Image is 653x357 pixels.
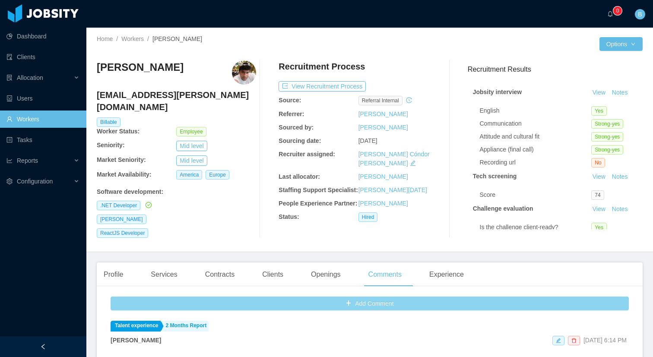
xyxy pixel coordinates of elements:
div: Appliance (final call) [480,145,592,154]
span: .NET Developer [97,201,140,210]
b: Worker Status: [97,128,139,135]
strong: [PERSON_NAME] [111,337,161,344]
span: [PERSON_NAME] [152,35,202,42]
img: 3e774367-bb44-46f8-aece-05daf6525e38_667361ac3ab92-400w.png [232,60,256,85]
h4: Recruitment Process [279,60,365,73]
div: Experience [422,262,471,287]
span: B [638,9,642,19]
i: icon: check-circle [146,202,152,208]
button: Optionsicon: down [599,37,643,51]
span: Hired [358,212,378,222]
button: Notes [609,172,631,182]
div: Services [144,262,184,287]
span: Yes [591,106,607,116]
a: icon: auditClients [6,48,79,66]
a: [PERSON_NAME] [358,124,408,131]
span: / [147,35,149,42]
span: Strong-yes [591,119,623,129]
i: icon: setting [6,178,13,184]
div: Profile [97,262,130,287]
b: Market Availability: [97,171,152,178]
button: icon: plusAdd Comment [111,297,629,310]
button: Mid level [176,141,207,151]
a: [PERSON_NAME][DATE] [358,186,427,193]
button: Notes [609,88,631,98]
span: / [116,35,118,42]
a: View [590,173,609,180]
b: People Experience Partner: [279,200,357,207]
a: View [590,89,609,96]
span: Strong-yes [591,145,623,155]
a: Home [97,35,113,42]
div: Clients [255,262,290,287]
span: [DATE] [358,137,377,144]
span: ReactJS Developer [97,228,148,238]
a: icon: robotUsers [6,90,79,107]
div: Recording url [480,158,592,167]
span: [DATE] 6:14 PM [583,337,627,344]
div: Openings [304,262,348,287]
i: icon: line-chart [6,158,13,164]
a: icon: profileTasks [6,131,79,148]
b: Staffing Support Specialist: [279,186,358,193]
span: Europe [206,170,229,180]
a: icon: exportView Recruitment Process [279,83,366,90]
i: icon: edit [410,160,416,166]
span: Reports [17,157,38,164]
a: icon: pie-chartDashboard [6,28,79,45]
i: icon: bell [607,11,613,17]
strong: Challenge evaluation [473,205,533,212]
h3: Recruitment Results [468,64,643,75]
span: No [591,158,605,167]
a: [PERSON_NAME] [358,200,408,207]
button: icon: exportView Recruitment Process [279,81,366,92]
a: icon: userWorkers [6,111,79,128]
sup: 0 [613,6,622,15]
b: Last allocator: [279,173,320,180]
i: icon: history [406,97,412,103]
b: Software development : [97,188,163,195]
div: Attitude and cultural fit [480,132,592,141]
b: Recruiter assigned: [279,151,335,158]
a: [PERSON_NAME] Cóndor [PERSON_NAME] [358,151,430,167]
i: icon: edit [556,338,561,343]
b: Sourcing date: [279,137,321,144]
a: [PERSON_NAME] [358,173,408,180]
strong: Tech screening [473,173,517,180]
h4: [EMAIL_ADDRESS][PERSON_NAME][DOMAIN_NAME] [97,89,256,113]
div: Comments [361,262,409,287]
span: Billable [97,117,120,127]
i: icon: solution [6,75,13,81]
strong: Jobsity interview [473,88,522,95]
i: icon: delete [571,338,577,343]
a: 2 Months Report [162,321,209,332]
b: Sourced by: [279,124,314,131]
h3: [PERSON_NAME] [97,60,184,74]
b: Market Seniority: [97,156,146,163]
div: Contracts [198,262,241,287]
div: English [480,106,592,115]
span: Allocation [17,74,43,81]
b: Status: [279,213,299,220]
a: Talent experience [111,321,161,332]
b: Seniority: [97,142,125,148]
span: Strong-yes [591,132,623,142]
span: [PERSON_NAME] [97,215,146,224]
a: Workers [121,35,144,42]
span: Yes [591,223,607,232]
button: Notes [609,204,631,215]
span: America [176,170,202,180]
b: Referrer: [279,111,304,117]
div: Communication [480,119,592,128]
a: View [590,205,609,212]
span: 74 [591,190,604,200]
button: Mid level [176,155,207,166]
span: Configuration [17,178,53,185]
b: Source: [279,97,301,104]
div: Score [480,190,592,199]
a: [PERSON_NAME] [358,111,408,117]
span: Employee [176,127,206,136]
span: Referral internal [358,96,403,105]
a: icon: check-circle [144,202,152,209]
div: Is the challenge client-ready? [480,223,592,232]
